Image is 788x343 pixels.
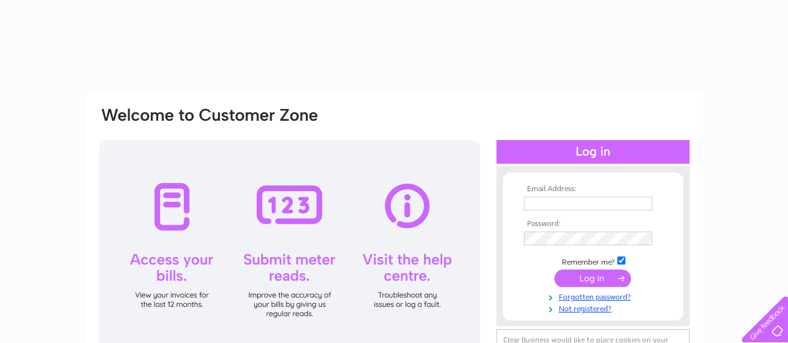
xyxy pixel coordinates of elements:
a: Not registered? [524,302,665,314]
th: Email Address: [521,185,665,194]
th: Password: [521,220,665,228]
td: Remember me? [521,255,665,267]
input: Submit [554,270,631,287]
a: Forgotten password? [524,290,665,302]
